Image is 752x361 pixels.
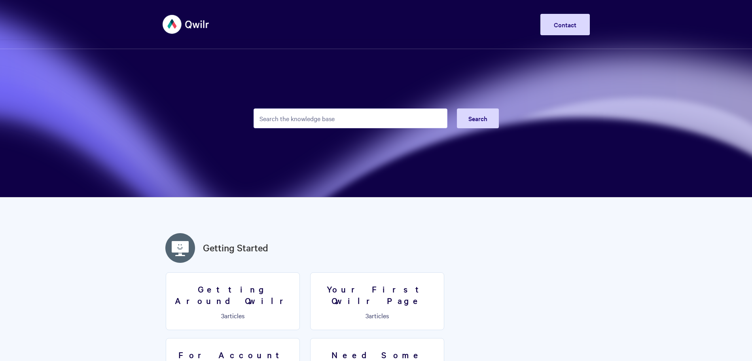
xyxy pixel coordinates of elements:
img: Qwilr Help Center [163,9,210,39]
a: Getting Around Qwilr 3articles [166,272,300,330]
input: Search the knowledge base [254,108,447,128]
span: 3 [221,311,224,320]
p: articles [315,312,439,319]
p: articles [171,312,295,319]
h3: Getting Around Qwilr [171,283,295,306]
span: 3 [366,311,369,320]
button: Search [457,108,499,128]
a: Getting Started [203,241,268,255]
a: Your First Qwilr Page 3articles [310,272,444,330]
h3: Your First Qwilr Page [315,283,439,306]
span: Search [468,114,487,123]
a: Contact [540,14,590,35]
